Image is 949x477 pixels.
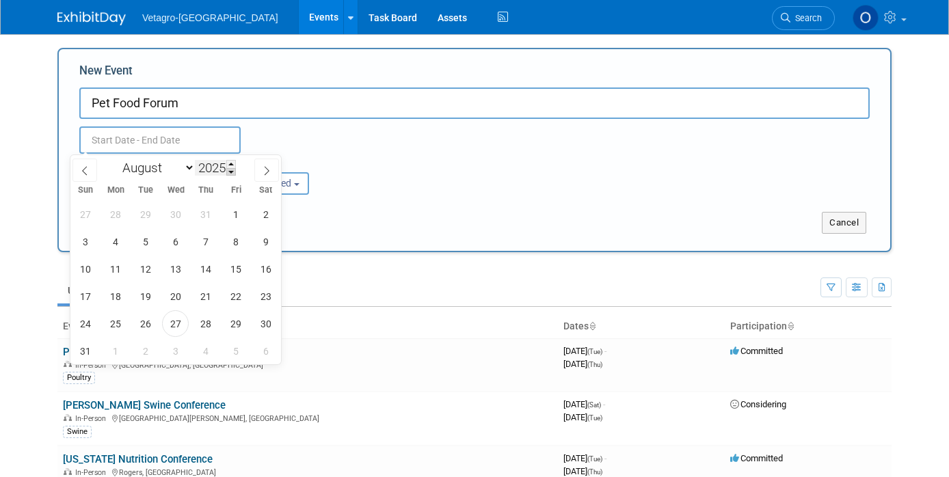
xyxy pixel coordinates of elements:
a: Sort by Start Date [589,321,596,331]
a: Search [772,6,835,30]
div: Swine [63,426,92,438]
div: Attendance / Format: [79,154,196,172]
span: August 2, 2025 [252,201,279,228]
span: August 28, 2025 [192,310,219,337]
span: August 31, 2025 [72,338,99,364]
span: Mon [101,186,131,195]
span: - [604,346,606,356]
span: August 1, 2025 [222,201,249,228]
label: New Event [79,63,133,84]
a: [US_STATE] Nutrition Conference [63,453,213,465]
span: Search [790,13,822,23]
span: Tue [131,186,161,195]
input: Year [195,160,236,176]
a: Penn State Sales & Service [63,346,187,358]
span: Sat [251,186,281,195]
span: Sun [70,186,101,195]
span: Fri [221,186,251,195]
span: August 22, 2025 [222,283,249,310]
span: (Thu) [587,468,602,476]
img: In-Person Event [64,361,72,368]
input: Name of Trade Show / Conference [79,87,870,119]
span: (Thu) [587,361,602,368]
span: (Tue) [587,414,602,422]
span: August 15, 2025 [222,256,249,282]
span: (Tue) [587,455,602,463]
span: August 17, 2025 [72,283,99,310]
span: [DATE] [563,359,602,369]
span: [DATE] [563,453,606,463]
div: Rogers, [GEOGRAPHIC_DATA] [63,466,552,477]
span: September 1, 2025 [103,338,129,364]
span: (Sat) [587,401,601,409]
span: In-Person [75,361,110,370]
span: August 19, 2025 [133,283,159,310]
span: August 18, 2025 [103,283,129,310]
div: [GEOGRAPHIC_DATA][PERSON_NAME], [GEOGRAPHIC_DATA] [63,412,552,423]
span: July 28, 2025 [103,201,129,228]
select: Month [116,159,195,176]
span: Wed [161,186,191,195]
span: Committed [730,453,783,463]
div: Poultry [63,372,95,384]
span: September 5, 2025 [222,338,249,364]
span: September 4, 2025 [192,338,219,364]
span: August 30, 2025 [252,310,279,337]
span: August 10, 2025 [72,256,99,282]
img: ExhibitDay [57,12,126,25]
th: Event [57,315,558,338]
span: Considering [730,399,786,409]
span: August 20, 2025 [162,283,189,310]
span: August 14, 2025 [192,256,219,282]
th: Dates [558,315,725,338]
span: Committed [730,346,783,356]
span: Thu [191,186,221,195]
span: August 4, 2025 [103,228,129,255]
span: [DATE] [563,412,602,422]
button: Cancel [822,212,866,234]
span: In-Person [75,468,110,477]
span: August 25, 2025 [103,310,129,337]
span: In-Person [75,414,110,423]
span: August 21, 2025 [192,283,219,310]
span: August 8, 2025 [222,228,249,255]
span: (Tue) [587,348,602,355]
div: Participation: [216,154,332,172]
th: Participation [725,315,892,338]
span: August 27, 2025 [162,310,189,337]
span: August 26, 2025 [133,310,159,337]
span: July 31, 2025 [192,201,219,228]
span: August 24, 2025 [72,310,99,337]
img: In-Person Event [64,414,72,421]
span: [DATE] [563,466,602,476]
a: [PERSON_NAME] Swine Conference [63,399,226,411]
span: August 12, 2025 [133,256,159,282]
img: In-Person Event [64,468,72,475]
span: September 3, 2025 [162,338,189,364]
span: August 16, 2025 [252,256,279,282]
span: August 6, 2025 [162,228,189,255]
span: August 9, 2025 [252,228,279,255]
a: Upcoming10 [57,277,137,303]
a: Sort by Participation Type [787,321,794,331]
span: [DATE] [563,399,605,409]
span: August 13, 2025 [162,256,189,282]
span: August 23, 2025 [252,283,279,310]
span: September 6, 2025 [252,338,279,364]
input: Start Date - End Date [79,126,241,154]
span: August 7, 2025 [192,228,219,255]
span: July 27, 2025 [72,201,99,228]
span: August 3, 2025 [72,228,99,255]
span: August 29, 2025 [222,310,249,337]
span: August 11, 2025 [103,256,129,282]
span: - [604,453,606,463]
div: [GEOGRAPHIC_DATA], [GEOGRAPHIC_DATA] [63,359,552,370]
span: July 30, 2025 [162,201,189,228]
img: OliviaM Last [853,5,879,31]
span: - [603,399,605,409]
span: July 29, 2025 [133,201,159,228]
span: [DATE] [563,346,606,356]
span: August 5, 2025 [133,228,159,255]
span: September 2, 2025 [133,338,159,364]
span: Vetagro-[GEOGRAPHIC_DATA] [142,12,278,23]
